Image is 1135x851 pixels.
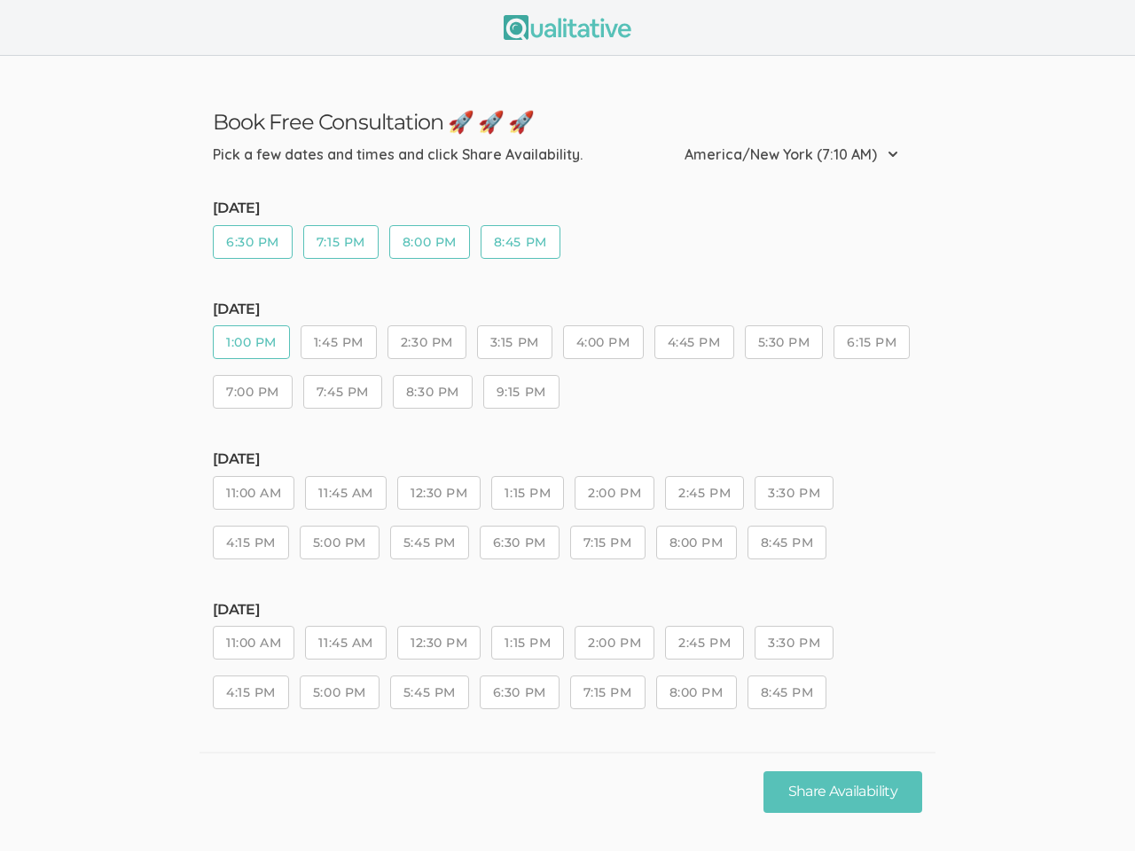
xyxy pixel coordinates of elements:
[213,375,293,409] button: 7:00 PM
[303,225,379,259] button: 7:15 PM
[393,375,473,409] button: 8:30 PM
[755,626,834,660] button: 3:30 PM
[397,626,481,660] button: 12:30 PM
[300,675,380,709] button: 5:00 PM
[656,526,737,559] button: 8:00 PM
[563,325,644,359] button: 4:00 PM
[213,325,290,359] button: 1:00 PM
[213,109,922,135] h3: Book Free Consultation 🚀 🚀 🚀
[748,675,827,709] button: 8:45 PM
[748,526,827,559] button: 8:45 PM
[387,325,466,359] button: 2:30 PM
[480,675,560,709] button: 6:30 PM
[390,526,469,559] button: 5:45 PM
[763,771,922,813] button: Share Availability
[305,626,386,660] button: 11:45 AM
[303,375,382,409] button: 7:45 PM
[213,476,294,510] button: 11:00 AM
[213,626,294,660] button: 11:00 AM
[656,675,737,709] button: 8:00 PM
[213,526,289,559] button: 4:15 PM
[390,675,469,709] button: 5:45 PM
[745,325,824,359] button: 5:30 PM
[480,526,560,559] button: 6:30 PM
[301,325,377,359] button: 1:45 PM
[213,602,922,618] h5: [DATE]
[665,626,744,660] button: 2:45 PM
[570,675,646,709] button: 7:15 PM
[213,301,922,317] h5: [DATE]
[755,476,834,510] button: 3:30 PM
[213,144,583,165] div: Pick a few dates and times and click Share Availability.
[834,325,910,359] button: 6:15 PM
[504,15,631,40] img: Qualitative
[483,375,560,409] button: 9:15 PM
[481,225,560,259] button: 8:45 PM
[491,626,564,660] button: 1:15 PM
[300,526,380,559] button: 5:00 PM
[575,476,654,510] button: 2:00 PM
[477,325,552,359] button: 3:15 PM
[665,476,744,510] button: 2:45 PM
[575,626,654,660] button: 2:00 PM
[213,451,922,467] h5: [DATE]
[491,476,564,510] button: 1:15 PM
[213,200,922,216] h5: [DATE]
[570,526,646,559] button: 7:15 PM
[213,225,293,259] button: 6:30 PM
[389,225,470,259] button: 8:00 PM
[654,325,734,359] button: 4:45 PM
[213,675,289,709] button: 4:15 PM
[397,476,481,510] button: 12:30 PM
[305,476,386,510] button: 11:45 AM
